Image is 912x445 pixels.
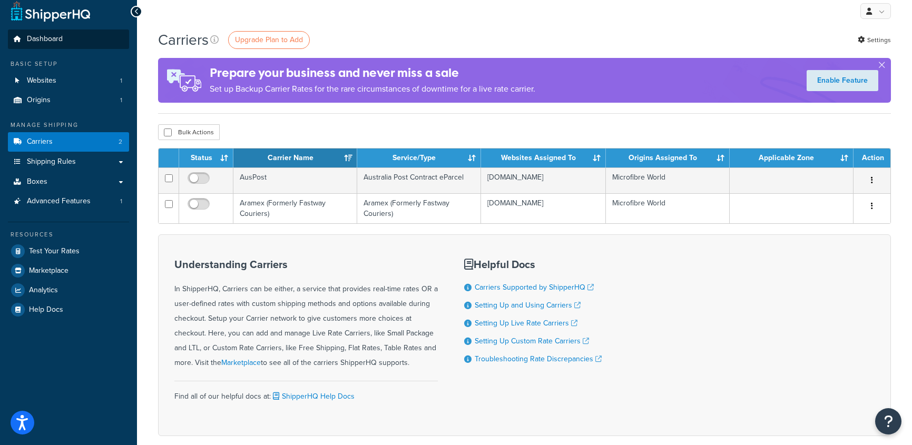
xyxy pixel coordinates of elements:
span: Advanced Features [27,197,91,206]
a: Setting Up Live Rate Carriers [475,318,577,329]
h3: Understanding Carriers [174,259,438,270]
th: Websites Assigned To: activate to sort column ascending [481,149,605,167]
td: Aramex (Formerly Fastway Couriers) [357,193,481,223]
button: Open Resource Center [875,408,901,434]
li: Origins [8,91,129,110]
li: Carriers [8,132,129,152]
a: Carriers 2 [8,132,129,152]
span: Boxes [27,177,47,186]
span: Help Docs [29,305,63,314]
span: 1 [120,76,122,85]
span: Shipping Rules [27,157,76,166]
span: 2 [119,137,122,146]
td: Microfibre World [606,193,730,223]
a: Origins 1 [8,91,129,110]
div: Find all of our helpful docs at: [174,381,438,404]
span: Carriers [27,137,53,146]
th: Origins Assigned To: activate to sort column ascending [606,149,730,167]
button: Bulk Actions [158,124,220,140]
div: In ShipperHQ, Carriers can be either, a service that provides real-time rates OR a user-defined r... [174,259,438,370]
th: Applicable Zone: activate to sort column ascending [730,149,854,167]
a: Enable Feature [807,70,878,91]
a: Dashboard [8,29,129,49]
a: Advanced Features 1 [8,192,129,211]
h1: Carriers [158,29,209,50]
a: ShipperHQ Home [11,1,90,22]
a: Test Your Rates [8,242,129,261]
span: Marketplace [29,266,68,275]
a: Websites 1 [8,71,129,91]
span: Origins [27,96,51,105]
a: Marketplace [221,357,261,368]
th: Carrier Name: activate to sort column ascending [233,149,357,167]
span: Dashboard [27,35,63,44]
span: 1 [120,96,122,105]
img: ad-rules-rateshop-fe6ec290ccb7230408bd80ed9643f0289d75e0ffd9eb532fc0e269fcd187b520.png [158,58,210,103]
p: Set up Backup Carrier Rates for the rare circumstances of downtime for a live rate carrier. [210,82,535,96]
td: [DOMAIN_NAME] [481,167,605,193]
li: Advanced Features [8,192,129,211]
h3: Helpful Docs [464,259,602,270]
a: Analytics [8,281,129,300]
td: [DOMAIN_NAME] [481,193,605,223]
span: 1 [120,197,122,206]
div: Basic Setup [8,60,129,68]
td: Microfibre World [606,167,730,193]
a: Setting Up Custom Rate Carriers [475,335,589,347]
a: Settings [858,33,891,47]
a: Troubleshooting Rate Discrepancies [475,353,602,364]
a: Marketplace [8,261,129,280]
div: Manage Shipping [8,121,129,130]
span: Test Your Rates [29,247,80,256]
span: Analytics [29,286,58,295]
a: Setting Up and Using Carriers [475,300,581,311]
span: Upgrade Plan to Add [235,34,303,45]
td: Aramex (Formerly Fastway Couriers) [233,193,357,223]
td: Australia Post Contract eParcel [357,167,481,193]
h4: Prepare your business and never miss a sale [210,64,535,82]
td: AusPost [233,167,357,193]
li: Websites [8,71,129,91]
th: Action [854,149,890,167]
a: Carriers Supported by ShipperHQ [475,282,594,293]
a: Boxes [8,172,129,192]
th: Status: activate to sort column ascending [179,149,233,167]
a: Upgrade Plan to Add [228,31,310,49]
span: Websites [27,76,56,85]
th: Service/Type: activate to sort column ascending [357,149,481,167]
div: Resources [8,230,129,239]
a: Help Docs [8,300,129,319]
a: Shipping Rules [8,152,129,172]
a: ShipperHQ Help Docs [271,391,355,402]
